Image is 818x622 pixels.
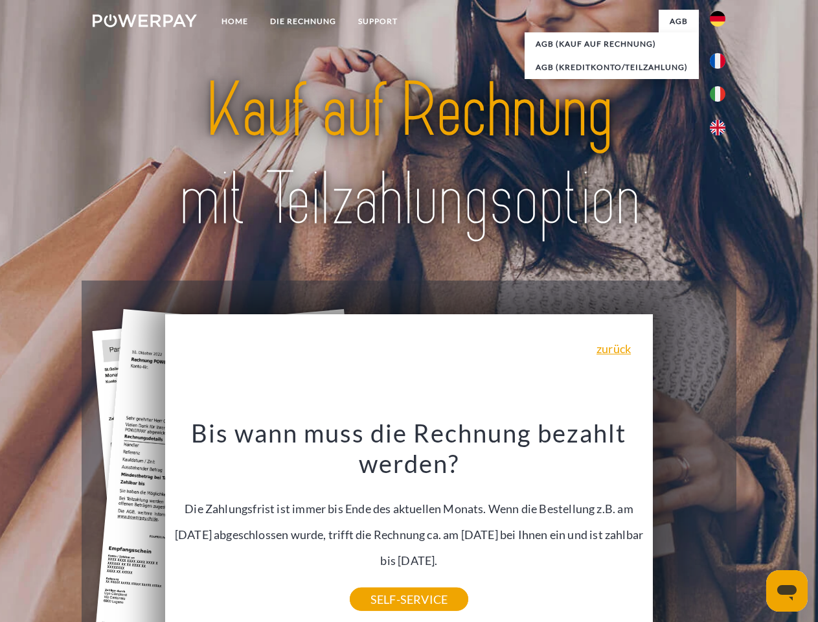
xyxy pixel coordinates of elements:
[659,10,699,33] a: agb
[210,10,259,33] a: Home
[525,56,699,79] a: AGB (Kreditkonto/Teilzahlung)
[596,343,631,354] a: zurück
[173,417,646,599] div: Die Zahlungsfrist ist immer bis Ende des aktuellen Monats. Wenn die Bestellung z.B. am [DATE] abg...
[350,588,468,611] a: SELF-SERVICE
[710,53,725,69] img: fr
[766,570,808,612] iframe: Schaltfläche zum Öffnen des Messaging-Fensters
[710,86,725,102] img: it
[93,14,197,27] img: logo-powerpay-white.svg
[173,417,646,479] h3: Bis wann muss die Rechnung bezahlt werden?
[710,11,725,27] img: de
[347,10,409,33] a: SUPPORT
[259,10,347,33] a: DIE RECHNUNG
[710,120,725,135] img: en
[124,62,694,248] img: title-powerpay_de.svg
[525,32,699,56] a: AGB (Kauf auf Rechnung)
